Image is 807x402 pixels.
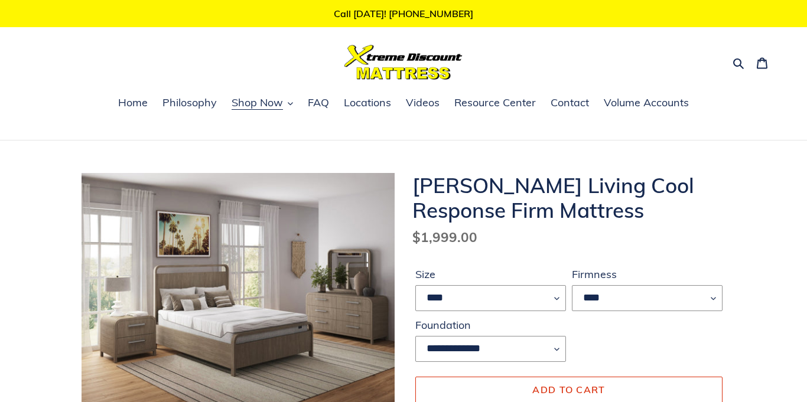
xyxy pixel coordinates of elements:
a: Resource Center [448,94,542,112]
h1: [PERSON_NAME] Living Cool Response Firm Mattress [412,173,725,223]
span: $1,999.00 [412,228,477,246]
span: Add to cart [532,384,605,396]
span: Shop Now [232,96,283,110]
span: Home [118,96,148,110]
span: FAQ [308,96,329,110]
span: Videos [406,96,440,110]
span: Volume Accounts [604,96,689,110]
span: Resource Center [454,96,536,110]
a: Volume Accounts [598,94,695,112]
label: Firmness [572,266,723,282]
a: Home [112,94,154,112]
label: Size [415,266,566,282]
span: Contact [551,96,589,110]
a: Philosophy [157,94,223,112]
span: Locations [344,96,391,110]
button: Shop Now [226,94,299,112]
span: Philosophy [162,96,217,110]
label: Foundation [415,317,566,333]
a: FAQ [302,94,335,112]
img: Xtreme Discount Mattress [344,45,463,80]
a: Videos [400,94,445,112]
a: Locations [338,94,397,112]
a: Contact [545,94,595,112]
